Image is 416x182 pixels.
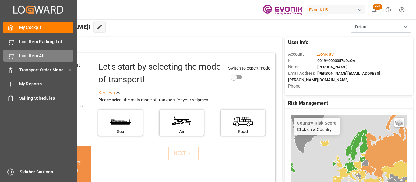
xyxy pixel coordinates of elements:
[316,52,334,57] span: Evonik US
[316,84,320,88] span: : —
[3,50,73,62] a: Line Item All
[297,121,337,125] h4: Country Risk Score
[307,4,368,15] button: Evonik US
[20,169,74,175] span: Sidebar Settings
[174,150,192,157] div: NEXT
[288,83,316,89] span: Phone
[394,118,404,127] a: Layers
[3,36,73,47] a: Line Item Parking Lot
[381,3,395,17] button: Help Center
[19,95,74,101] span: Sailing Schedules
[98,60,222,86] div: Let's start by selecting the mode of transport!
[19,53,74,59] span: Line Item All
[351,21,411,33] button: open menu
[307,5,365,14] div: Evonik US
[19,81,74,87] span: My Reports
[288,100,328,107] span: Risk Management
[288,39,308,46] span: User Info
[3,22,73,33] a: My Cockpit
[3,92,73,104] a: Sailing Schedules
[288,51,316,57] span: Account
[224,129,262,135] div: Road
[288,89,316,96] span: Account Type
[373,4,382,10] span: 99+
[316,65,347,69] span: : [PERSON_NAME]
[168,147,199,160] button: NEXT
[25,21,90,33] span: Hello [PERSON_NAME]!
[19,24,74,31] span: My Cockpit
[101,129,139,135] div: Sea
[98,89,115,97] div: See less
[355,24,369,30] span: Default
[288,70,316,77] span: Email Address
[288,71,380,82] span: : [PERSON_NAME][EMAIL_ADDRESS][PERSON_NAME][DOMAIN_NAME]
[288,57,316,64] span: Id
[316,58,357,63] span: : 0019Y0000057sDzQAI
[288,64,316,70] span: Name
[368,3,381,17] button: show 101 new notifications
[297,121,337,132] div: Click on a Country
[263,5,302,15] img: Evonik-brand-mark-Deep-Purple-RGB.jpeg_1700498283.jpeg
[163,129,201,135] div: Air
[19,39,74,45] span: Line Item Parking Lot
[3,78,73,90] a: My Reports
[19,67,67,73] span: Transport Order Management
[228,66,270,70] span: Switch to expert mode
[316,52,334,57] span: :
[316,90,349,95] span: : Freight Forwarder
[98,97,271,104] div: Please select the main mode of transport for your shipment.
